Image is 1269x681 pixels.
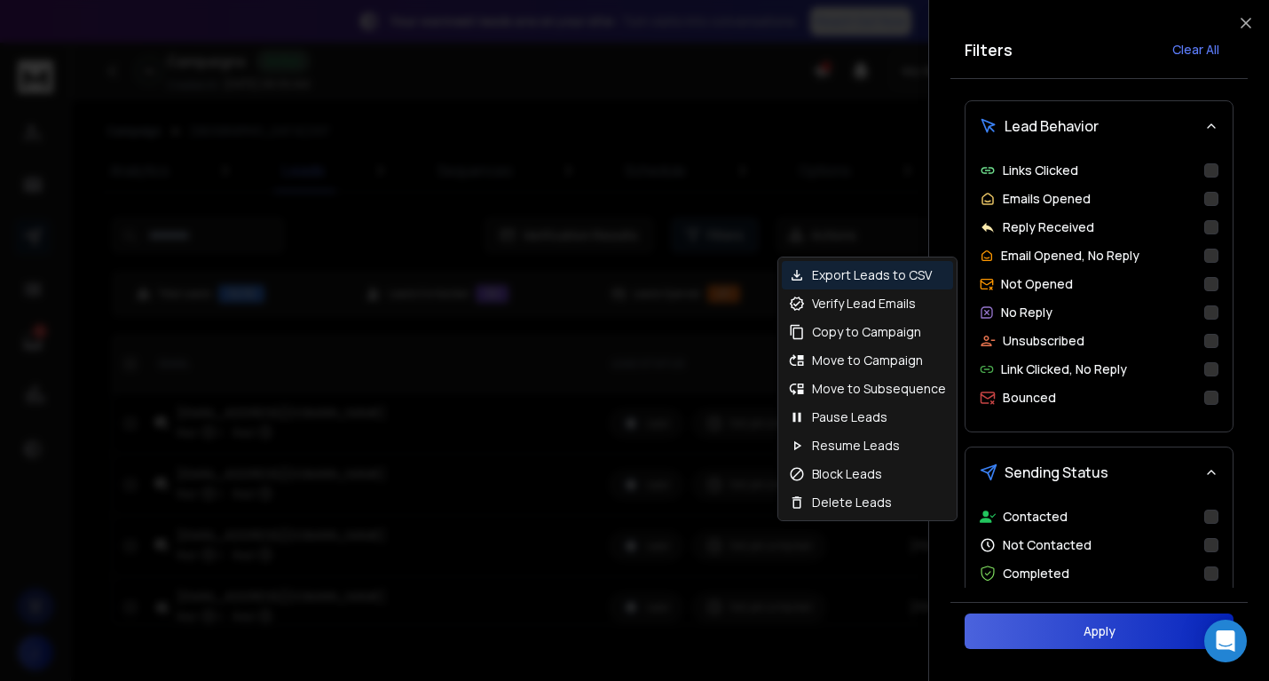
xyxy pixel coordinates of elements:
[1003,332,1084,350] p: Unsubscribed
[1005,462,1108,483] span: Sending Status
[1204,620,1247,662] div: Open Intercom Messenger
[966,447,1233,497] button: Sending Status
[1003,536,1092,554] p: Not Contacted
[1003,162,1078,179] p: Links Clicked
[966,151,1233,432] div: Lead Behavior
[1003,565,1069,582] p: Completed
[965,614,1234,649] button: Apply
[965,37,1013,62] h2: Filters
[1001,275,1073,293] p: Not Opened
[1005,115,1099,137] span: Lead Behavior
[1001,304,1052,321] p: No Reply
[1158,32,1234,67] button: Clear All
[966,101,1233,151] button: Lead Behavior
[1003,218,1094,236] p: Reply Received
[1003,190,1091,208] p: Emails Opened
[1003,508,1068,526] p: Contacted
[1003,389,1056,407] p: Bounced
[1001,247,1139,265] p: Email Opened, No Reply
[1001,360,1127,378] p: Link Clicked, No Reply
